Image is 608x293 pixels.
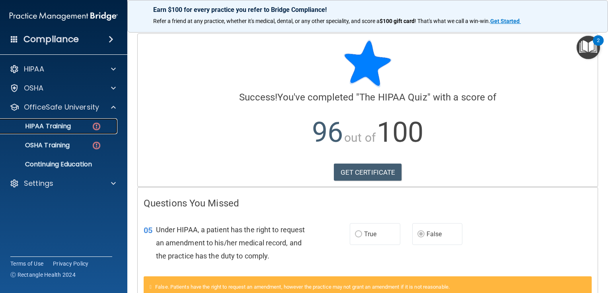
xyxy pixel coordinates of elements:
span: False. Patients have the right to request an amendment, however the practice may not grant an ame... [155,284,450,290]
a: Terms of Use [10,260,43,268]
p: OfficeSafe University [24,102,99,112]
span: False [427,230,442,238]
span: The HIPAA Quiz [359,92,427,103]
span: Ⓒ Rectangle Health 2024 [10,271,76,279]
a: HIPAA [10,64,116,74]
p: OSHA Training [5,141,70,149]
span: True [364,230,376,238]
p: HIPAA Training [5,122,71,130]
h4: You've completed " " with a score of [144,92,592,102]
span: ! That's what we call a win-win. [415,18,490,24]
button: Open Resource Center, 2 new notifications [577,36,600,59]
img: danger-circle.6113f641.png [92,121,101,131]
p: Continuing Education [5,160,114,168]
span: Success! [239,92,278,103]
span: 96 [312,116,343,148]
p: Earn $100 for every practice you refer to Bridge Compliance! [153,6,582,13]
img: blue-star-rounded.9d042014.png [344,40,392,87]
span: Refer a friend at any practice, whether it's medical, dental, or any other speciality, and score a [153,18,380,24]
p: HIPAA [24,64,44,74]
img: PMB logo [10,8,118,24]
h4: Compliance [23,34,79,45]
input: True [355,231,362,237]
a: Privacy Policy [53,260,89,268]
span: 05 [144,226,152,235]
a: GET CERTIFICATE [334,164,402,181]
a: Settings [10,179,116,188]
div: 2 [597,40,600,51]
span: 100 [377,116,423,148]
img: danger-circle.6113f641.png [92,141,101,150]
h4: Questions You Missed [144,198,592,208]
input: False [417,231,425,237]
strong: $100 gift card [380,18,415,24]
a: OSHA [10,83,116,93]
p: OSHA [24,83,44,93]
strong: Get Started [490,18,520,24]
a: Get Started [490,18,521,24]
span: Under HIPAA, a patient has the right to request an amendment to his/her medical record, and the p... [156,226,305,260]
span: out of [344,131,376,145]
a: OfficeSafe University [10,102,116,112]
p: Settings [24,179,53,188]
